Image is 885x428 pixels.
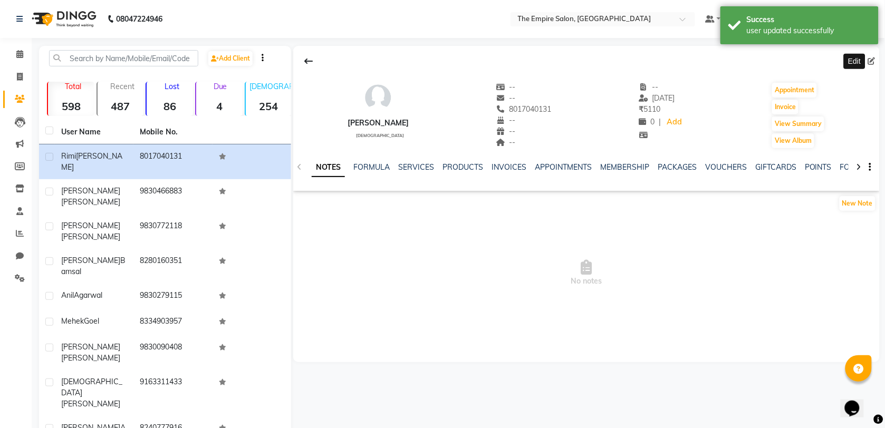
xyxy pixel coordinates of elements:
[665,115,684,130] a: Add
[747,14,871,25] div: Success
[133,335,212,370] td: 9830090408
[496,138,516,147] span: --
[74,290,102,300] span: Agarwal
[61,342,120,352] span: [PERSON_NAME]
[27,4,99,34] img: logo
[98,100,144,113] strong: 487
[600,162,649,172] a: MEMBERSHIP
[147,100,193,113] strong: 86
[398,162,434,172] a: SERVICES
[246,100,292,113] strong: 254
[133,214,212,249] td: 9830772118
[658,162,697,172] a: PACKAGES
[535,162,592,172] a: APPOINTMENTS
[61,316,84,326] span: Mehek
[442,162,483,172] a: PRODUCTS
[840,196,876,211] button: New Note
[297,51,320,71] div: Back to Client
[133,309,212,335] td: 8334903957
[61,151,122,172] span: [PERSON_NAME]
[293,220,880,326] span: No notes
[639,104,660,114] span: 5110
[61,399,120,408] span: [PERSON_NAME]
[844,54,865,69] div: Edit
[348,118,409,129] div: [PERSON_NAME]
[208,51,253,66] a: Add Client
[496,82,516,92] span: --
[496,93,516,103] span: --
[353,162,390,172] a: FORMULA
[55,120,133,144] th: User Name
[133,249,212,284] td: 8280160351
[362,82,394,113] img: avatar
[151,82,193,91] p: Lost
[61,256,120,265] span: [PERSON_NAME]
[52,82,94,91] p: Total
[133,120,212,144] th: Mobile No.
[133,144,212,179] td: 8017040131
[133,179,212,214] td: 9830466883
[198,82,243,91] p: Due
[841,386,874,417] iframe: chat widget
[639,117,655,127] span: 0
[61,232,120,241] span: [PERSON_NAME]
[772,133,814,148] button: View Album
[659,116,661,128] span: |
[772,100,799,114] button: Invoice
[61,197,120,207] span: [PERSON_NAME]
[705,162,747,172] a: VOUCHERS
[116,4,162,34] b: 08047224946
[312,158,345,177] a: NOTES
[61,186,120,196] span: [PERSON_NAME]
[196,100,243,113] strong: 4
[61,221,120,230] span: [PERSON_NAME]
[133,284,212,309] td: 9830279115
[747,25,871,36] div: user updated successfully
[49,50,198,66] input: Search by Name/Mobile/Email/Code
[639,93,675,103] span: [DATE]
[356,133,404,138] span: [DEMOGRAPHIC_DATA]
[805,162,832,172] a: POINTS
[84,316,99,326] span: Goel
[102,82,144,91] p: Recent
[639,104,643,114] span: ₹
[639,82,659,92] span: --
[61,377,122,397] span: [DEMOGRAPHIC_DATA]
[840,162,867,172] a: FORMS
[772,83,817,98] button: Appointment
[496,104,552,114] span: 8017040131
[250,82,292,91] p: [DEMOGRAPHIC_DATA]
[61,151,76,161] span: Rimi
[496,127,516,136] span: --
[61,290,74,300] span: Anil
[492,162,526,172] a: INVOICES
[61,353,120,363] span: [PERSON_NAME]
[755,162,796,172] a: GIFTCARDS
[48,100,94,113] strong: 598
[133,370,212,416] td: 9163311433
[772,116,824,131] button: View Summary
[496,115,516,125] span: --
